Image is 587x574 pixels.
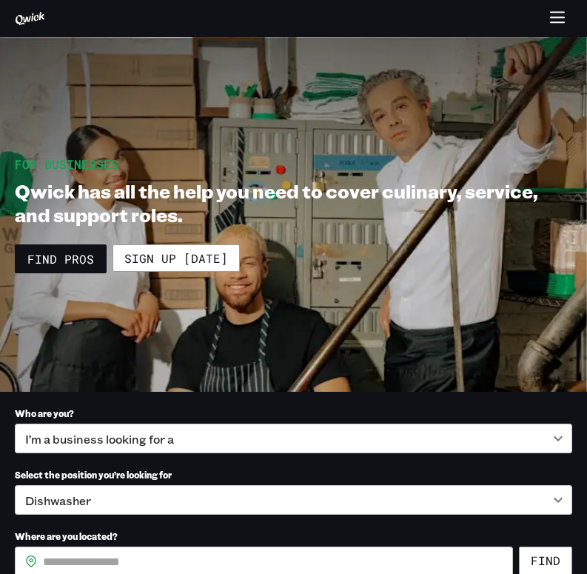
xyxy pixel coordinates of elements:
span: Where are you located? [15,530,118,542]
a: Find Pros [15,244,107,274]
h1: Qwick has all the help you need to cover culinary, service, and support roles. [15,179,572,227]
span: Select the position you’re looking for [15,469,172,481]
a: Sign up [DATE] [113,244,240,273]
div: Dishwasher [15,485,572,515]
span: Who are you? [15,407,74,419]
span: For Businesses [15,156,118,172]
div: I’m a business looking for a [15,424,572,453]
